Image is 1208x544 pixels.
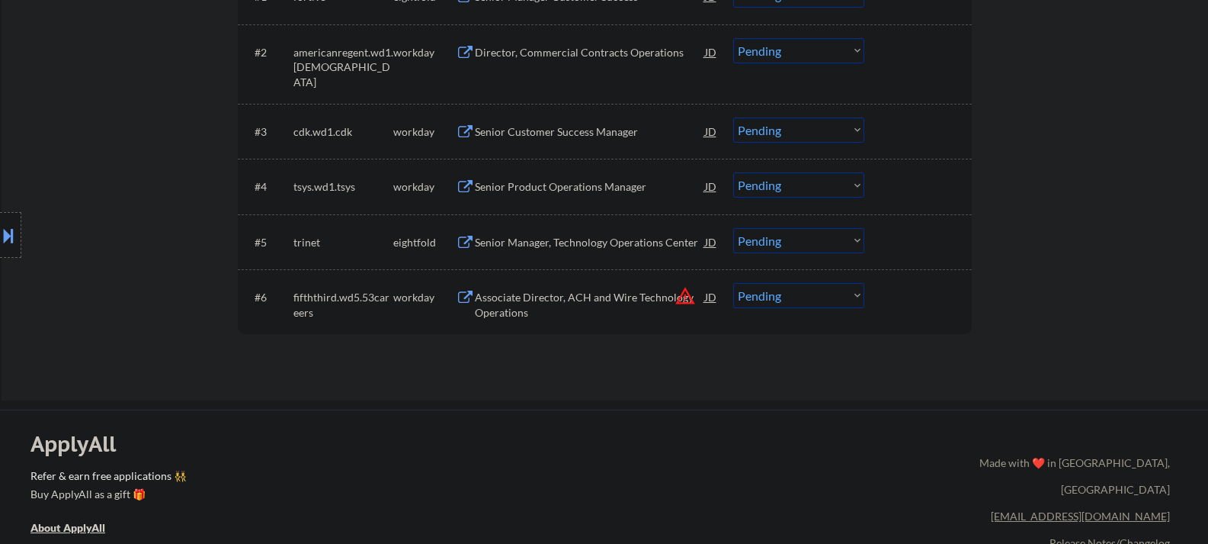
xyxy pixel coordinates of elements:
[293,179,393,195] div: tsys.wd1.tsys
[293,290,393,320] div: fifththird.wd5.53careers
[393,45,456,60] div: workday
[393,290,456,305] div: workday
[991,510,1170,523] a: [EMAIL_ADDRESS][DOMAIN_NAME]
[475,235,705,250] div: Senior Manager, Technology Operations Center
[703,38,719,66] div: JD
[293,235,393,250] div: trinet
[475,124,705,140] div: Senior Customer Success Manager
[475,290,705,320] div: Associate Director, ACH and Wire Technology Operations
[393,179,456,195] div: workday
[475,45,705,60] div: Director, Commercial Contracts Operations
[703,228,719,256] div: JD
[30,487,183,506] a: Buy ApplyAll as a gift 🎁
[973,449,1170,503] div: Made with ❤️ in [GEOGRAPHIC_DATA], [GEOGRAPHIC_DATA]
[30,471,661,487] a: Refer & earn free applications 👯‍♀️
[674,285,696,307] button: warning_amber
[393,124,456,140] div: workday
[475,179,705,195] div: Senior Product Operations Manager
[293,124,393,140] div: cdk.wd1.cdk
[293,45,393,90] div: americanregent.wd1.[DEMOGRAPHIC_DATA]
[30,521,105,534] u: About ApplyAll
[703,172,719,200] div: JD
[703,117,719,145] div: JD
[30,489,183,500] div: Buy ApplyAll as a gift 🎁
[30,520,127,539] a: About ApplyAll
[703,283,719,311] div: JD
[30,431,133,457] div: ApplyAll
[393,235,456,250] div: eightfold
[255,45,281,60] div: #2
